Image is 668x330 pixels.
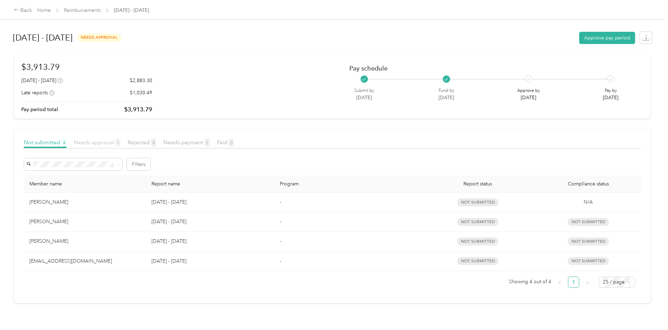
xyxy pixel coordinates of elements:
[629,291,668,330] iframe: Everlance-gr Chat Button Frame
[151,237,268,245] p: [DATE] - [DATE]
[568,237,609,245] span: Not submitted
[568,277,579,287] a: 1
[128,139,156,146] span: Rejected
[274,212,420,232] td: -
[13,29,72,46] h1: [DATE] - [DATE]
[457,237,498,245] span: not submitted
[24,175,146,193] th: Member name
[163,139,209,146] span: Needs payment
[354,88,374,94] p: Submit by
[64,7,101,13] a: Reimbursements
[205,139,209,146] span: 1
[603,277,631,287] span: 25 / page
[457,218,498,226] span: not submitted
[603,88,618,94] p: Pay by
[541,181,635,187] span: Compliance status
[582,277,593,288] button: right
[151,257,268,265] p: [DATE] - [DATE]
[130,77,152,84] p: $2,883.30
[274,232,420,251] td: -
[62,139,66,146] span: 4
[146,175,274,193] th: Report name
[114,7,149,14] span: [DATE] - [DATE]
[21,77,63,84] div: [DATE] - [DATE]
[557,280,562,285] span: left
[582,277,593,288] li: Next Page
[457,257,498,265] span: not submitted
[217,139,234,146] span: Paid
[29,198,140,206] div: [PERSON_NAME]
[29,237,140,245] div: [PERSON_NAME]
[536,193,641,212] td: N/A
[77,34,121,42] span: needs approval
[439,88,454,94] p: Fund by
[127,158,150,170] button: Filters
[151,139,156,146] span: 0
[585,280,590,285] span: right
[29,181,140,187] div: Member name
[274,175,420,193] th: Program
[229,139,234,146] span: 0
[21,106,58,113] p: Pay period total
[554,277,565,288] li: Previous Page
[439,94,454,101] p: [DATE]
[568,218,609,226] span: Not submitted
[124,105,152,114] p: $3,913.79
[151,198,268,206] p: [DATE] - [DATE]
[274,193,420,212] td: -
[509,277,551,287] span: Showing 4 out of 4
[568,257,609,265] span: Not submitted
[151,218,268,226] p: [DATE] - [DATE]
[517,88,540,94] p: Approve by
[354,94,374,101] p: [DATE]
[74,139,120,146] span: Needs approval
[24,139,66,146] span: Not submitted
[21,61,152,73] h1: $3,913.79
[349,65,631,72] h2: Pay schedule
[130,89,152,96] p: $1,030.49
[274,251,420,271] td: -
[599,277,635,288] div: Page Size
[37,7,51,13] a: Home
[29,257,140,265] div: [EMAIL_ADDRESS][DOMAIN_NAME]
[29,218,140,226] div: [PERSON_NAME]
[21,89,54,96] div: Late reports
[115,139,120,146] span: 3
[579,32,635,44] button: Approve pay period
[425,181,531,187] span: Report status
[603,94,618,101] p: [DATE]
[517,94,540,101] p: [DATE]
[554,277,565,288] button: left
[14,6,32,15] div: Back
[457,198,498,206] span: not submitted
